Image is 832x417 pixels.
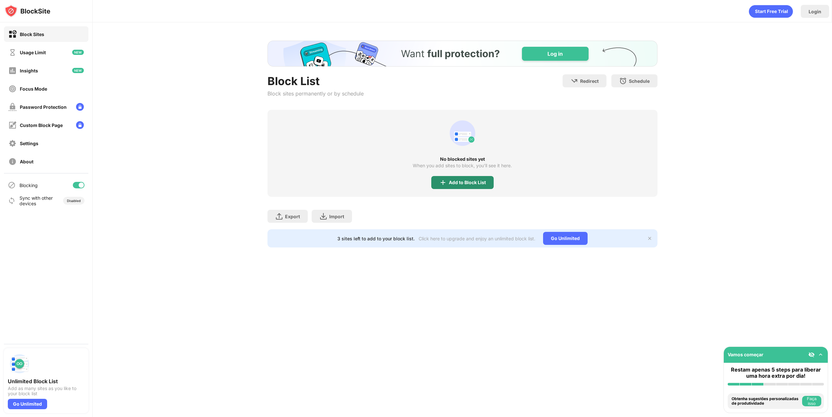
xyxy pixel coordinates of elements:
[20,32,44,37] div: Block Sites
[413,163,512,168] div: When you add sites to block, you’ll see it here.
[8,30,17,38] img: block-on.svg
[72,68,84,73] img: new-icon.svg
[809,9,821,14] div: Login
[20,50,46,55] div: Usage Limit
[20,86,47,92] div: Focus Mode
[20,68,38,73] div: Insights
[20,141,38,146] div: Settings
[749,5,793,18] div: animation
[8,197,16,205] img: sync-icon.svg
[67,199,81,203] div: Disabled
[580,78,599,84] div: Redirect
[543,232,588,245] div: Go Unlimited
[20,159,33,164] div: About
[647,236,652,241] img: x-button.svg
[419,236,535,241] div: Click here to upgrade and enjoy an unlimited block list.
[19,183,38,188] div: Blocking
[20,104,67,110] div: Password Protection
[732,397,800,406] div: Obtenha sugestões personalizadas de produtividade
[8,386,84,396] div: Add as many sites as you like to your block list
[8,48,17,57] img: time-usage-off.svg
[285,214,300,219] div: Export
[8,103,17,111] img: password-protection-off.svg
[629,78,650,84] div: Schedule
[267,74,364,88] div: Block List
[728,367,824,379] div: Restam apenas 5 steps para liberar uma hora extra por dia!
[76,121,84,129] img: lock-menu.svg
[802,396,821,406] button: Faça isso
[447,118,478,149] div: animation
[5,5,50,18] img: logo-blocksite.svg
[19,195,53,206] div: Sync with other devices
[20,122,63,128] div: Custom Block Page
[267,157,657,162] div: No blocked sites yet
[817,351,824,358] img: omni-setup-toggle.svg
[449,180,486,185] div: Add to Block List
[267,90,364,97] div: Block sites permanently or by schedule
[337,236,415,241] div: 3 sites left to add to your block list.
[72,50,84,55] img: new-icon.svg
[76,103,84,111] img: lock-menu.svg
[267,41,657,67] iframe: Banner
[8,158,17,166] img: about-off.svg
[329,214,344,219] div: Import
[8,85,17,93] img: focus-off.svg
[8,121,17,129] img: customize-block-page-off.svg
[8,378,84,385] div: Unlimited Block List
[8,399,47,409] div: Go Unlimited
[728,352,763,357] div: Vamos começar
[8,181,16,189] img: blocking-icon.svg
[808,351,815,358] img: eye-not-visible.svg
[8,139,17,147] img: settings-off.svg
[8,67,17,75] img: insights-off.svg
[8,352,31,375] img: push-block-list.svg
